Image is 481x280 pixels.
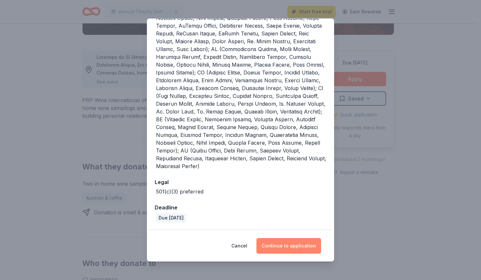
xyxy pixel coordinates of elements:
[155,203,326,212] div: Deadline
[156,213,186,222] div: Due [DATE]
[155,178,326,186] div: Legal
[231,238,247,254] button: Cancel
[256,238,321,254] button: Continue to application
[156,188,203,195] div: 501(c)(3) preferred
